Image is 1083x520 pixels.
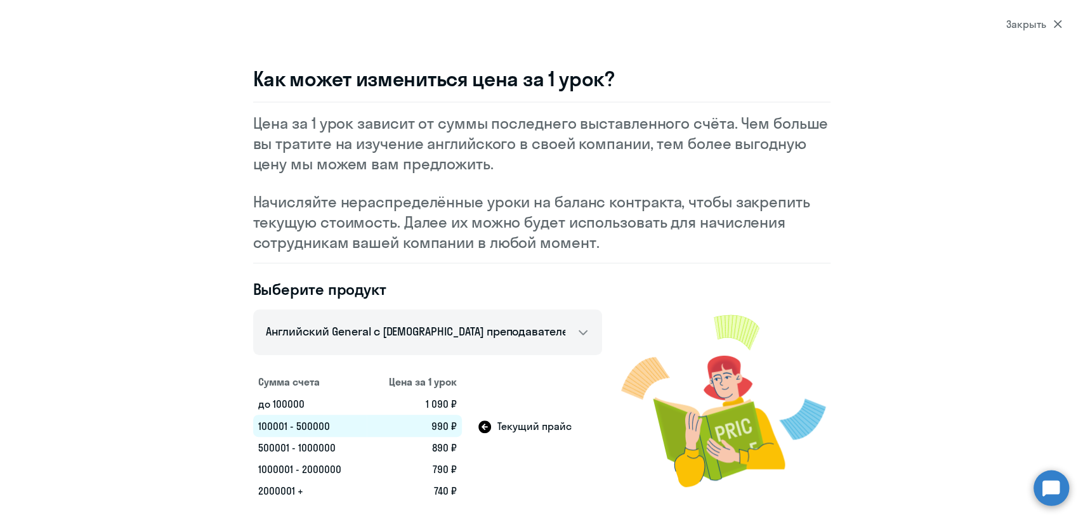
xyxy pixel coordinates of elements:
[367,458,462,480] td: 790 ₽
[253,480,367,502] td: 2000001 +
[367,437,462,458] td: 890 ₽
[253,437,367,458] td: 500001 - 1000000
[253,66,830,91] h3: Как может измениться цена за 1 урок?
[367,393,462,415] td: 1 090 ₽
[367,415,462,437] td: 990 ₽
[462,415,602,437] td: Текущий прайс
[253,192,830,252] p: Начисляйте нераспределённые уроки на баланс контракта, чтобы закрепить текущую стоимость. Далее и...
[367,480,462,502] td: 740 ₽
[621,299,830,502] img: modal-image.png
[253,279,602,299] h4: Выберите продукт
[253,370,367,393] th: Сумма счета
[253,458,367,480] td: 1000001 - 2000000
[253,113,830,174] p: Цена за 1 урок зависит от суммы последнего выставленного счёта. Чем больше вы тратите на изучение...
[1006,16,1062,32] div: Закрыть
[253,393,367,415] td: до 100000
[367,370,462,393] th: Цена за 1 урок
[253,415,367,437] td: 100001 - 500000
